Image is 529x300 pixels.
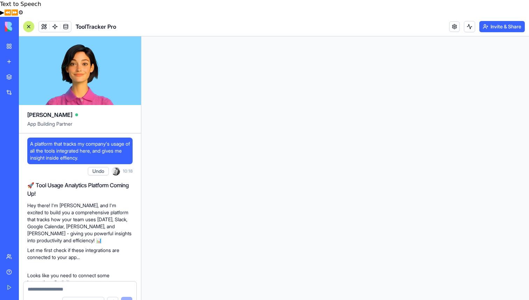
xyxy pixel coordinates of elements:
[112,167,120,175] img: ACg8ocIE_SZtxwIQJ2y_hdZo1noqrLBrn3dhUYNY95RCI-GNm96oixI=s96-c
[27,247,133,261] p: Let me first check if these integrations are connected to your app...
[27,272,133,286] p: Looks like you need to connect some integrations first! 🔌
[27,111,72,119] span: [PERSON_NAME]
[30,140,130,161] span: A platform that tracks my company's usage of all the tools integrated here, and gives me insight ...
[76,22,116,31] span: ToolTracker Pro
[27,202,133,244] p: Hey there! I'm [PERSON_NAME], and I'm excited to build you a comprehensive platform that tracks h...
[18,8,23,17] button: Settings
[27,120,133,133] span: App Building Partner
[11,8,18,17] button: Forward
[4,8,11,17] button: Previous
[88,167,109,175] button: Undo
[479,21,525,32] button: Invite & Share
[27,181,133,198] h2: 🚀 Tool Usage Analytics Platform Coming Up!
[5,22,48,32] img: logo
[123,168,133,174] span: 10:18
